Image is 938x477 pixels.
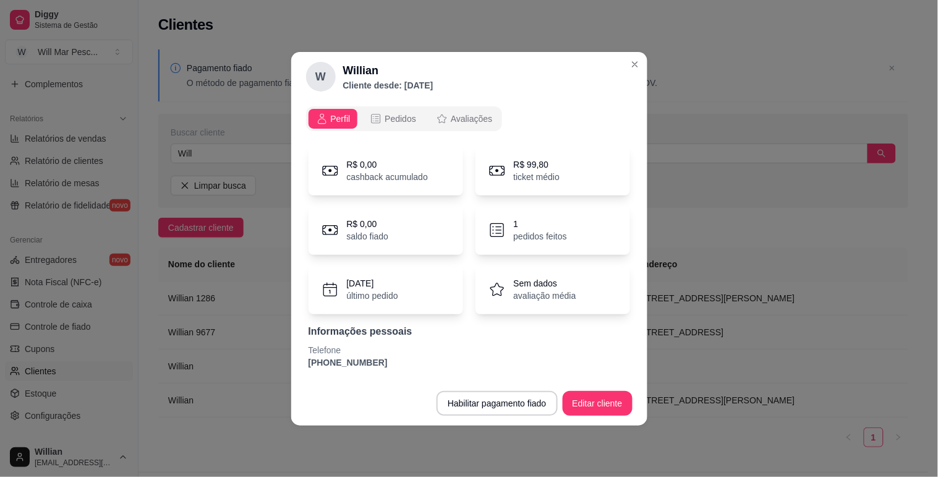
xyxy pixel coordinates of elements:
p: ticket médio [514,171,560,183]
p: 1 [514,218,567,230]
div: opções [306,106,503,131]
p: [PHONE_NUMBER] [309,356,630,369]
h2: Willian [343,62,433,79]
p: avaliação média [514,290,576,302]
p: Cliente desde: [DATE] [343,79,433,92]
p: cashback acumulado [347,171,428,183]
p: saldo fiado [347,230,389,243]
button: Close [625,54,645,74]
p: R$ 99,80 [514,158,560,171]
span: Perfil [331,113,351,125]
p: Telefone [309,344,630,356]
p: [DATE] [347,277,398,290]
button: Editar cliente [563,391,633,416]
p: pedidos feitos [514,230,567,243]
p: Informações pessoais [309,324,630,339]
button: Habilitar pagamento fiado [437,391,558,416]
div: opções [306,106,633,131]
div: W [306,62,336,92]
p: último pedido [347,290,398,302]
p: R$ 0,00 [347,158,428,171]
p: Sem dados [514,277,576,290]
span: Pedidos [385,113,416,125]
span: Avaliações [451,113,492,125]
p: R$ 0,00 [347,218,389,230]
